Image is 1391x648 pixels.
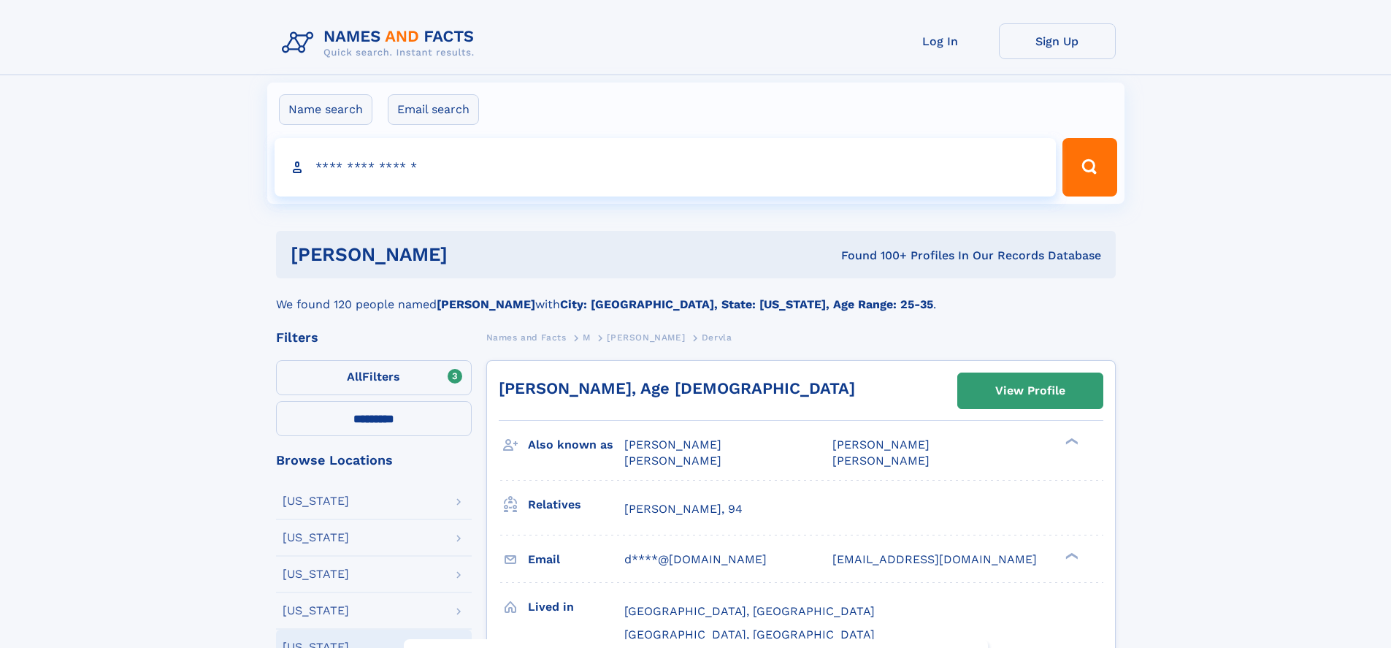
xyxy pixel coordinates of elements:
[283,495,349,507] div: [US_STATE]
[276,331,472,344] div: Filters
[624,604,875,618] span: [GEOGRAPHIC_DATA], [GEOGRAPHIC_DATA]
[624,501,743,517] a: [PERSON_NAME], 94
[276,360,472,395] label: Filters
[624,454,721,468] span: [PERSON_NAME]
[291,245,645,264] h1: [PERSON_NAME]
[1062,551,1079,560] div: ❯
[832,552,1037,566] span: [EMAIL_ADDRESS][DOMAIN_NAME]
[607,332,685,343] span: [PERSON_NAME]
[999,23,1116,59] a: Sign Up
[276,23,486,63] img: Logo Names and Facts
[832,454,930,468] span: [PERSON_NAME]
[624,438,721,451] span: [PERSON_NAME]
[528,595,624,620] h3: Lived in
[644,248,1101,264] div: Found 100+ Profiles In Our Records Database
[276,278,1116,313] div: We found 120 people named with .
[1062,437,1079,446] div: ❯
[528,547,624,572] h3: Email
[958,373,1103,408] a: View Profile
[528,492,624,517] h3: Relatives
[275,138,1057,197] input: search input
[832,438,930,451] span: [PERSON_NAME]
[388,94,479,125] label: Email search
[583,332,591,343] span: M
[624,628,875,641] span: [GEOGRAPHIC_DATA], [GEOGRAPHIC_DATA]
[347,370,362,384] span: All
[279,94,372,125] label: Name search
[1062,138,1116,197] button: Search Button
[283,532,349,544] div: [US_STATE]
[995,374,1065,408] div: View Profile
[607,328,685,346] a: [PERSON_NAME]
[437,297,535,311] b: [PERSON_NAME]
[528,432,624,457] h3: Also known as
[499,379,855,397] a: [PERSON_NAME], Age [DEMOGRAPHIC_DATA]
[560,297,933,311] b: City: [GEOGRAPHIC_DATA], State: [US_STATE], Age Range: 25-35
[276,454,472,467] div: Browse Locations
[283,568,349,580] div: [US_STATE]
[486,328,567,346] a: Names and Facts
[583,328,591,346] a: M
[882,23,999,59] a: Log In
[283,605,349,617] div: [US_STATE]
[702,332,732,343] span: Dervla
